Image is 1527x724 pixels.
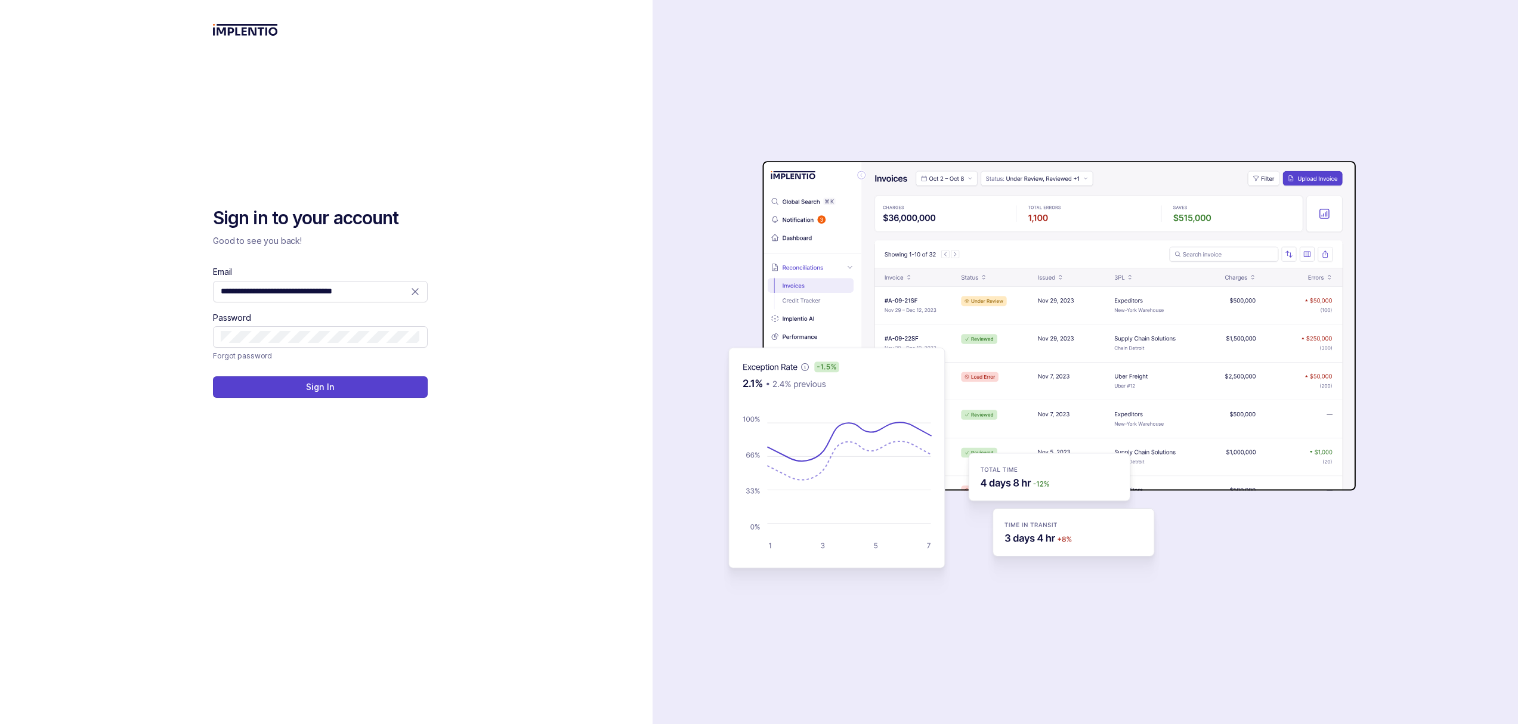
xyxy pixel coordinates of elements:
[213,376,428,398] button: Sign In
[306,381,334,393] p: Sign In
[213,235,428,247] p: Good to see you back!
[213,350,272,362] a: Link Forgot password
[213,266,232,278] label: Email
[213,350,272,362] p: Forgot password
[213,312,251,324] label: Password
[213,24,278,36] img: logo
[686,123,1360,601] img: signin-background.svg
[213,206,428,230] h2: Sign in to your account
